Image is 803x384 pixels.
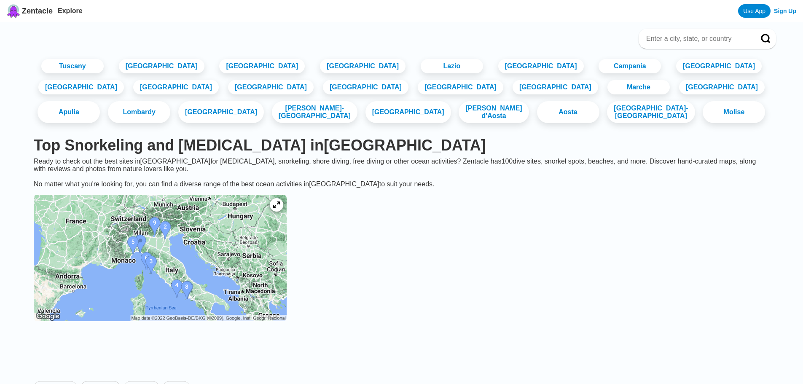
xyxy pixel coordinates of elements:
a: [PERSON_NAME]-[GEOGRAPHIC_DATA] [272,101,357,123]
img: Zentacle logo [7,4,20,18]
a: [GEOGRAPHIC_DATA] [513,80,598,94]
span: Zentacle [22,7,53,16]
input: Enter a city, state, or country [645,35,749,43]
div: Ready to check out the best sites in [GEOGRAPHIC_DATA] for [MEDICAL_DATA], snorkeling, shore divi... [27,158,776,188]
a: [GEOGRAPHIC_DATA] [38,80,124,94]
a: [GEOGRAPHIC_DATA] [133,80,219,94]
a: [PERSON_NAME] d'Aosta [459,101,529,123]
a: [GEOGRAPHIC_DATA] [365,101,451,123]
a: Marche [607,80,670,94]
a: Lombardy [108,101,170,123]
a: [GEOGRAPHIC_DATA] [219,59,305,73]
a: Use App [738,4,771,18]
a: Apulia [38,101,100,123]
a: [GEOGRAPHIC_DATA] [119,59,204,73]
h1: Top Snorkeling and [MEDICAL_DATA] in [GEOGRAPHIC_DATA] [34,137,769,154]
a: Explore [58,7,83,14]
a: Italy dive site map [27,188,293,330]
a: Sign Up [774,8,796,14]
a: [GEOGRAPHIC_DATA] [676,59,762,73]
a: [GEOGRAPHIC_DATA] [228,80,314,94]
a: Lazio [421,59,483,73]
a: [GEOGRAPHIC_DATA] [498,59,584,73]
a: Zentacle logoZentacle [7,4,53,18]
iframe: Advertisement [197,336,606,374]
a: Campania [599,59,661,73]
a: Aosta [537,101,599,123]
a: Tuscany [41,59,104,73]
a: Molise [703,101,765,123]
a: [GEOGRAPHIC_DATA] [418,80,503,94]
img: Italy dive site map [34,195,287,321]
a: [GEOGRAPHIC_DATA] [323,80,408,94]
a: [GEOGRAPHIC_DATA] [320,59,406,73]
a: [GEOGRAPHIC_DATA] [178,101,264,123]
a: [GEOGRAPHIC_DATA] [679,80,765,94]
a: [GEOGRAPHIC_DATA]-[GEOGRAPHIC_DATA] [607,101,695,123]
